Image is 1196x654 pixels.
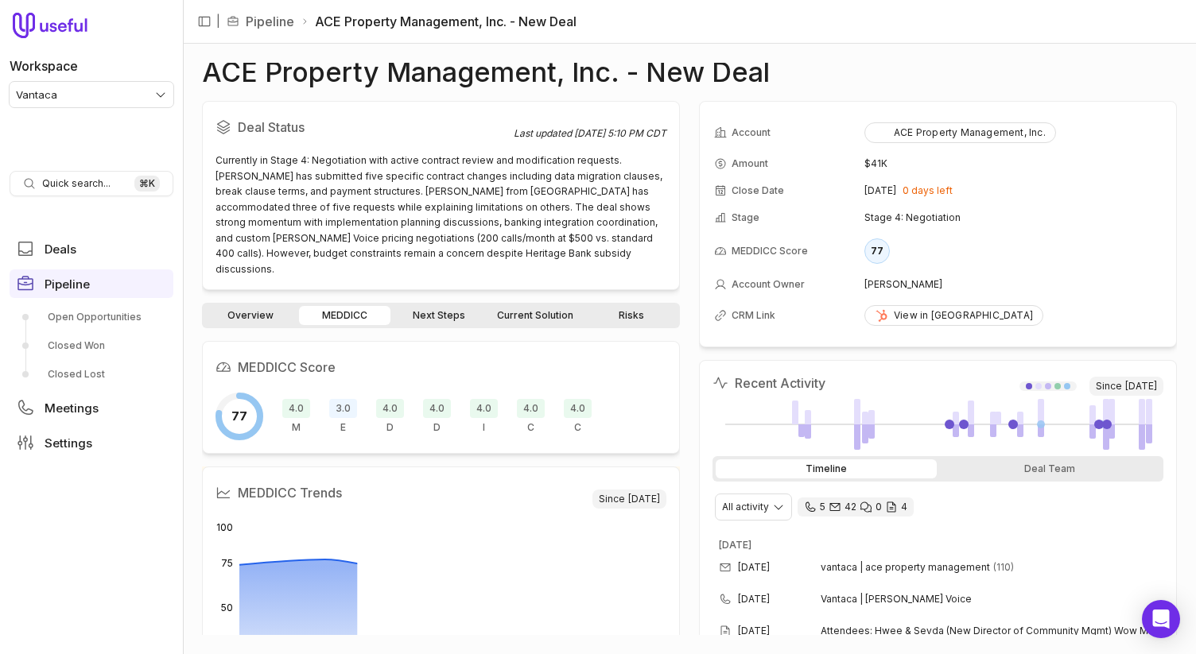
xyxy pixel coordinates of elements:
[205,306,296,325] a: Overview
[821,593,1138,606] span: Vantaca | [PERSON_NAME] Voice
[282,399,310,434] div: Metrics
[299,306,390,325] a: MEDDICC
[10,56,78,75] label: Workspace
[732,211,759,224] span: Stage
[246,12,294,31] a: Pipeline
[231,407,247,426] span: 77
[10,428,173,457] a: Settings
[628,493,660,505] time: [DATE]
[10,304,173,330] a: Open Opportunities
[134,176,160,192] kbd: ⌘ K
[527,421,534,434] span: C
[45,402,99,414] span: Meetings
[202,63,770,82] h1: ACE Property Management, Inc. - New Deal
[564,399,592,434] div: Competition
[10,393,173,422] a: Meetings
[1142,600,1180,638] div: Open Intercom Messenger
[564,399,592,418] span: 4.0
[340,421,346,434] span: E
[864,184,896,197] time: [DATE]
[10,333,173,358] a: Closed Won
[903,184,953,197] span: 0 days left
[732,278,805,291] span: Account Owner
[1089,377,1163,396] span: Since
[221,602,233,613] tspan: 50
[216,521,233,533] tspan: 100
[574,127,666,139] time: [DATE] 5:10 PM CDT
[216,480,592,505] h2: MEDDICC Trends
[517,399,545,434] div: Champion
[738,561,770,574] time: [DATE]
[292,421,301,434] span: M
[216,12,220,31] span: |
[738,593,770,606] time: [DATE]
[221,557,233,569] tspan: 75
[864,238,890,264] div: 77
[719,539,751,551] time: [DATE]
[423,399,451,418] span: 4.0
[713,373,825,393] h2: Recent Activity
[192,10,216,33] button: Collapse sidebar
[864,122,1056,143] button: ACE Property Management, Inc.
[487,306,583,325] a: Current Solution
[798,497,914,517] div: 5 calls and 42 email threads
[738,625,770,637] time: [DATE]
[483,421,485,434] span: I
[216,114,514,140] h2: Deal Status
[282,399,310,418] span: 4.0
[376,399,404,418] span: 4.0
[216,393,263,440] div: Overall MEDDICC score
[517,399,545,418] span: 4.0
[10,269,173,298] a: Pipeline
[301,12,577,31] li: ACE Property Management, Inc. - New Deal
[470,399,498,418] span: 4.0
[329,399,357,434] div: Economic Buyer
[586,306,677,325] a: Risks
[732,245,808,257] span: MEDDICC Score
[423,399,451,434] div: Decision Process
[329,399,357,418] span: 3.0
[732,126,771,139] span: Account
[42,177,111,190] span: Quick search...
[45,437,92,449] span: Settings
[1125,380,1157,393] time: [DATE]
[394,306,484,325] a: Next Steps
[940,459,1161,478] div: Deal Team
[216,153,666,277] div: Currently in Stage 4: Negotiation with active contract review and modification requests. [PERSON_...
[821,625,1157,637] span: Attendees: Hwee & Sevda (New Director of Community Mgmt) Wow Moments:[PERSON_NAME] and support th...
[864,272,1162,297] td: [PERSON_NAME]
[864,151,1162,176] td: $41K
[821,561,990,574] span: vantaca | ace property management
[45,243,76,255] span: Deals
[716,459,937,478] div: Timeline
[10,362,173,387] a: Closed Lost
[592,490,666,509] span: Since
[732,184,784,197] span: Close Date
[875,309,1033,322] div: View in [GEOGRAPHIC_DATA]
[574,421,581,434] span: C
[864,205,1162,230] td: Stage 4: Negotiation
[470,399,498,434] div: Indicate Pain
[732,157,768,170] span: Amount
[45,278,90,290] span: Pipeline
[875,126,1046,139] div: ACE Property Management, Inc.
[514,127,666,140] div: Last updated
[993,561,1014,574] span: 110 emails in thread
[10,304,173,387] div: Pipeline submenu
[386,421,394,434] span: D
[376,399,404,434] div: Decision Criteria
[864,305,1043,326] a: View in [GEOGRAPHIC_DATA]
[732,309,775,322] span: CRM Link
[433,421,441,434] span: D
[10,234,173,263] a: Deals
[216,354,666,380] h2: MEDDICC Score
